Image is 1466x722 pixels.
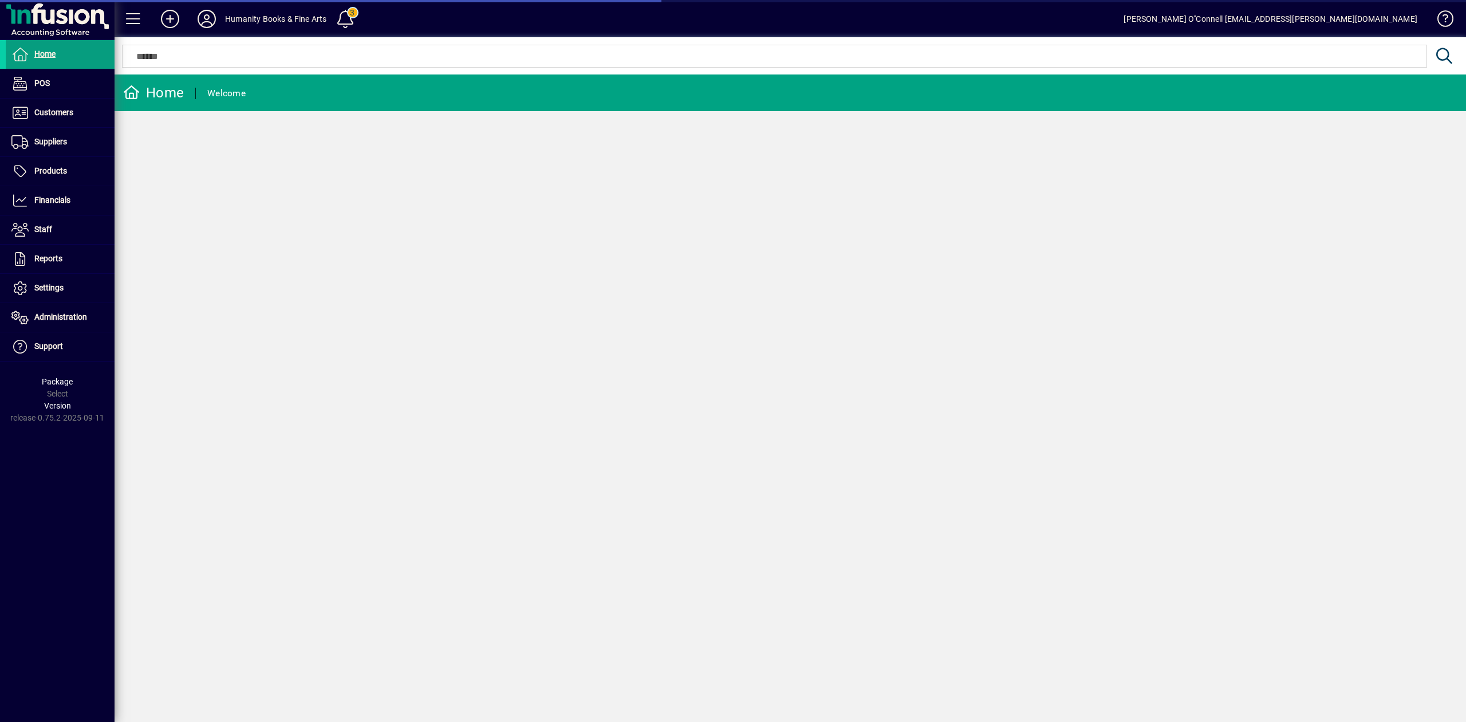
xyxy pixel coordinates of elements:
[6,69,115,98] a: POS
[6,274,115,303] a: Settings
[188,9,225,29] button: Profile
[34,49,56,58] span: Home
[6,245,115,273] a: Reports
[34,225,52,234] span: Staff
[6,186,115,215] a: Financials
[34,166,67,175] span: Products
[34,342,63,351] span: Support
[6,215,115,244] a: Staff
[1124,10,1417,28] div: [PERSON_NAME] O''Connell [EMAIL_ADDRESS][PERSON_NAME][DOMAIN_NAME]
[6,99,115,127] a: Customers
[6,128,115,156] a: Suppliers
[34,137,67,146] span: Suppliers
[6,157,115,186] a: Products
[42,377,73,386] span: Package
[44,401,71,410] span: Version
[6,332,115,361] a: Support
[1429,2,1452,40] a: Knowledge Base
[152,9,188,29] button: Add
[34,108,73,117] span: Customers
[207,84,246,103] div: Welcome
[34,312,87,321] span: Administration
[6,303,115,332] a: Administration
[123,84,184,102] div: Home
[34,195,70,205] span: Financials
[225,10,327,28] div: Humanity Books & Fine Arts
[34,283,64,292] span: Settings
[34,254,62,263] span: Reports
[34,79,50,88] span: POS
